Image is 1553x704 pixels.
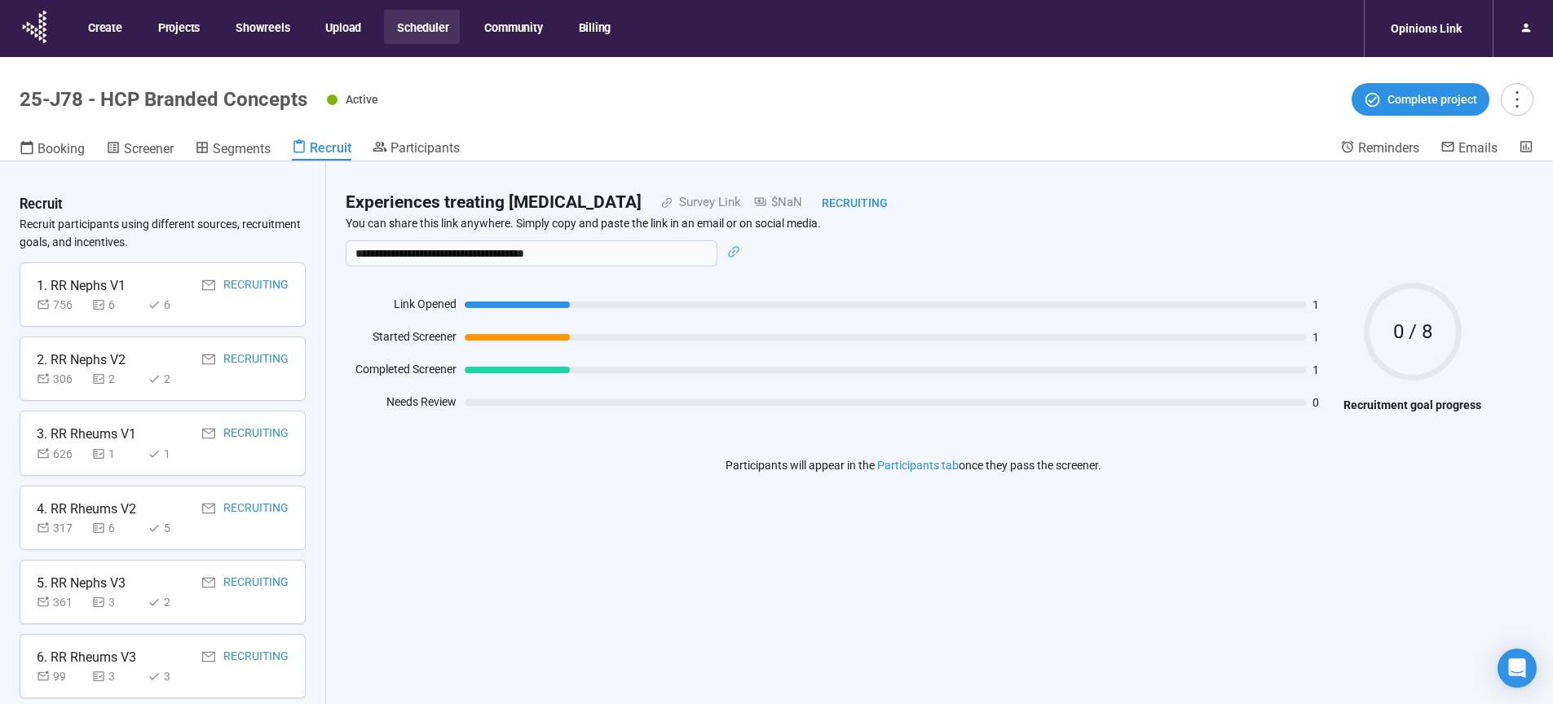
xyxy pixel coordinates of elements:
button: more [1501,83,1533,116]
span: Active [346,93,378,106]
div: 317 [37,519,86,537]
span: Screener [124,141,174,156]
div: 6 [148,296,196,314]
div: Started Screener [346,328,457,352]
span: Participants [390,140,460,156]
div: 626 [37,445,86,463]
span: Reminders [1358,140,1419,156]
a: Screener [106,139,174,161]
span: Booking [38,141,85,156]
div: 2. RR Nephs V2 [37,350,126,370]
div: 4. RR Rheums V2 [37,499,136,519]
span: 1 [1313,364,1335,376]
div: 306 [37,370,86,388]
span: Segments [213,141,271,156]
div: Recruiting [223,424,289,444]
div: 1 [148,445,196,463]
span: 0 [1313,397,1335,408]
span: 0 / 8 [1364,322,1462,341]
span: 1 [1313,299,1335,310]
div: 3 [92,667,141,685]
span: link [727,245,740,258]
a: Participants tab [877,459,959,472]
div: 2 [92,370,141,388]
div: 756 [37,296,86,314]
div: Recruiting [223,647,289,667]
a: Segments [195,139,271,161]
span: mail [202,502,215,515]
button: Billing [566,10,623,44]
div: 3 [92,593,141,611]
div: 1. RR Nephs V1 [37,275,126,296]
div: 3 [148,667,196,685]
a: Recruit [292,139,351,161]
button: Scheduler [384,10,460,44]
div: 361 [37,593,86,611]
h1: 25-J78 - HCP Branded Concepts [20,88,307,111]
div: Open Intercom Messenger [1498,649,1537,688]
div: 1 [92,445,141,463]
div: Completed Screener [346,360,457,385]
div: 3. RR Rheums V1 [37,424,136,444]
span: mail [202,353,215,366]
span: Emails [1458,140,1498,156]
div: 6 [92,519,141,537]
button: Projects [145,10,211,44]
span: mail [202,279,215,292]
a: Booking [20,139,85,161]
div: 99 [37,667,86,685]
div: Link Opened [346,295,457,319]
div: Recruiting [223,350,289,370]
button: Community [471,10,554,44]
div: 5 [148,519,196,537]
span: 1 [1313,332,1335,343]
p: Recruit participants using different sources, recruitment goals, and incentives. [20,215,306,251]
h4: Recruitment goal progress [1343,396,1481,414]
span: link [642,197,673,209]
a: Participants [373,139,460,159]
h2: Experiences treating [MEDICAL_DATA] [346,189,642,216]
div: 2 [148,593,196,611]
button: Showreels [223,10,301,44]
div: Recruiting [223,573,289,593]
p: Participants will appear in the once they pass the screener. [726,456,1101,474]
p: You can share this link anywhere. Simply copy and paste the link in an email or on social media. [346,216,1481,231]
button: Complete project [1352,83,1489,116]
div: Recruiting [223,499,289,519]
span: mail [202,576,215,589]
div: Recruiting [802,194,888,212]
a: Emails [1440,139,1498,159]
div: 6. RR Rheums V3 [37,647,136,667]
h3: Recruit [20,194,63,215]
div: Opinions Link [1381,13,1471,44]
span: Complete project [1388,90,1477,108]
div: $NaN [741,193,802,213]
div: 2 [148,370,196,388]
div: 5. RR Nephs V3 [37,573,126,593]
div: Needs Review [346,393,457,417]
span: more [1506,88,1528,110]
div: Recruiting [223,275,289,296]
button: Create [75,10,134,44]
a: Reminders [1340,139,1419,159]
span: mail [202,650,215,663]
div: 6 [92,296,141,314]
button: Upload [312,10,373,44]
span: Recruit [310,140,351,156]
span: mail [202,427,215,440]
div: Survey Link [673,193,741,213]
